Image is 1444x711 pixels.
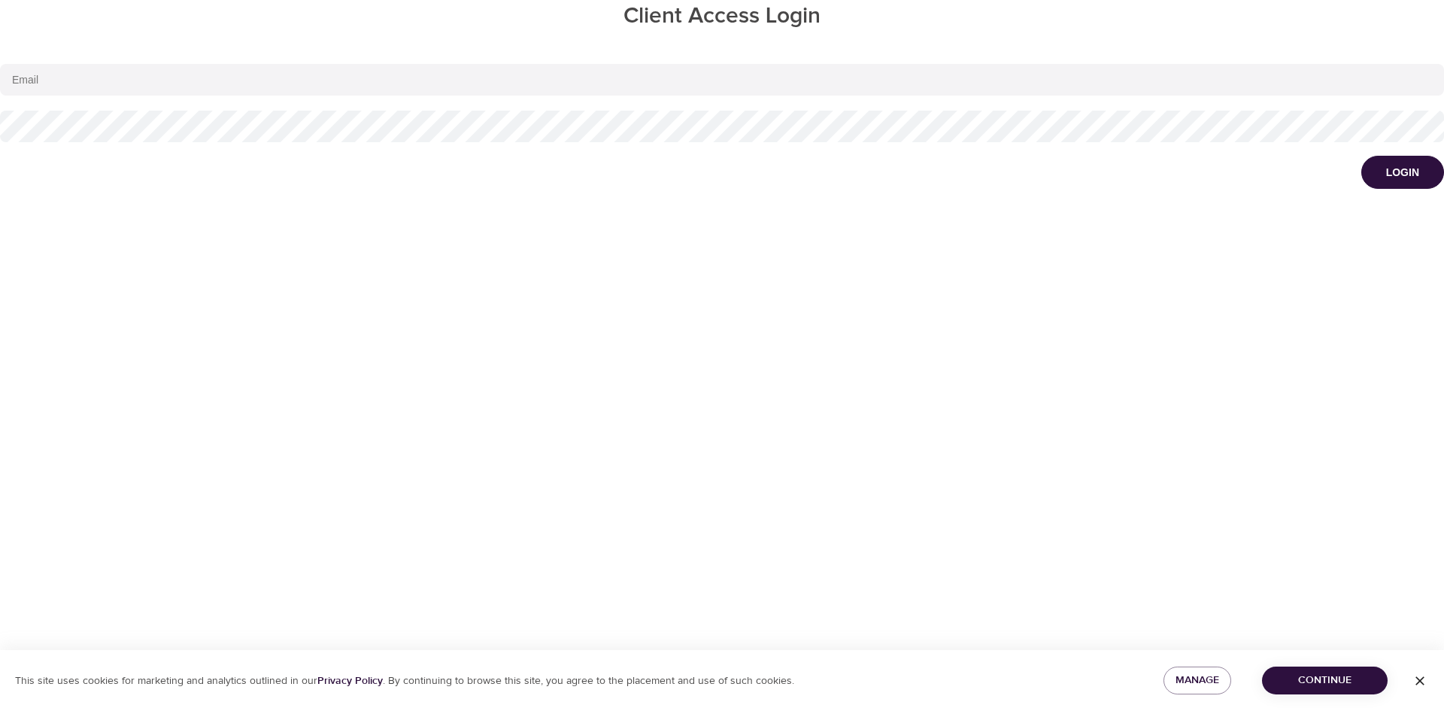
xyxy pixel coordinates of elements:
[1262,667,1388,694] button: Continue
[1274,671,1376,690] span: Continue
[1163,667,1231,694] button: Manage
[1361,156,1444,189] button: Login
[1386,165,1419,180] div: Login
[1176,671,1219,690] span: Manage
[317,674,383,688] a: Privacy Policy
